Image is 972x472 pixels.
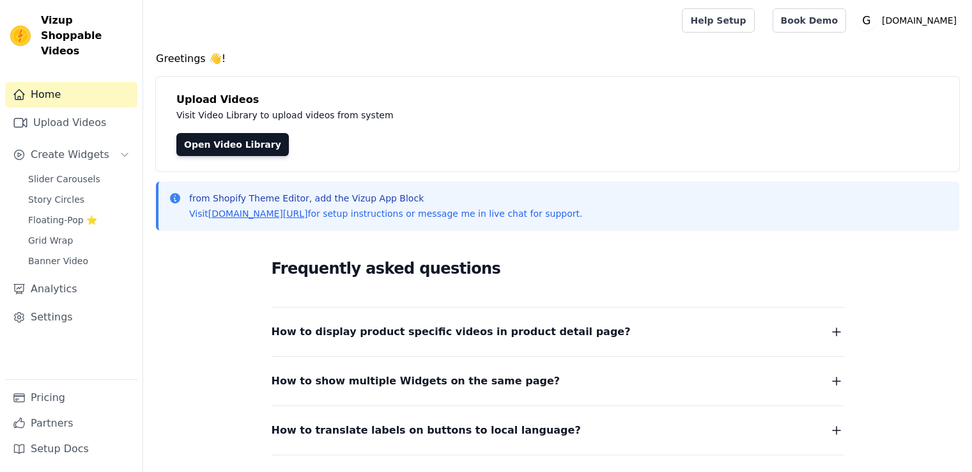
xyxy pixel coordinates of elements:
[272,256,844,281] h2: Frequently asked questions
[176,107,749,123] p: Visit Video Library to upload videos from system
[272,372,844,390] button: How to show multiple Widgets on the same page?
[189,192,582,205] p: from Shopify Theme Editor, add the Vizup App Block
[5,411,137,436] a: Partners
[28,214,97,226] span: Floating-Pop ⭐
[20,232,137,249] a: Grid Wrap
[176,92,939,107] h4: Upload Videos
[272,421,844,439] button: How to translate labels on buttons to local language?
[773,8,846,33] a: Book Demo
[28,193,84,206] span: Story Circles
[208,208,308,219] a: [DOMAIN_NAME][URL]
[856,9,962,32] button: G [DOMAIN_NAME]
[20,252,137,270] a: Banner Video
[176,133,289,156] a: Open Video Library
[5,276,137,302] a: Analytics
[272,421,581,439] span: How to translate labels on buttons to local language?
[156,51,959,67] h4: Greetings 👋!
[272,323,631,341] span: How to display product specific videos in product detail page?
[20,170,137,188] a: Slider Carousels
[41,13,132,59] span: Vizup Shoppable Videos
[5,82,137,107] a: Home
[20,211,137,229] a: Floating-Pop ⭐
[28,173,100,185] span: Slider Carousels
[272,372,560,390] span: How to show multiple Widgets on the same page?
[877,9,962,32] p: [DOMAIN_NAME]
[20,191,137,208] a: Story Circles
[272,323,844,341] button: How to display product specific videos in product detail page?
[682,8,754,33] a: Help Setup
[5,142,137,168] button: Create Widgets
[31,147,109,162] span: Create Widgets
[5,436,137,462] a: Setup Docs
[5,304,137,330] a: Settings
[5,385,137,411] a: Pricing
[10,26,31,46] img: Vizup
[28,234,73,247] span: Grid Wrap
[862,14,870,27] text: G
[189,207,582,220] p: Visit for setup instructions or message me in live chat for support.
[5,110,137,136] a: Upload Videos
[28,255,88,267] span: Banner Video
